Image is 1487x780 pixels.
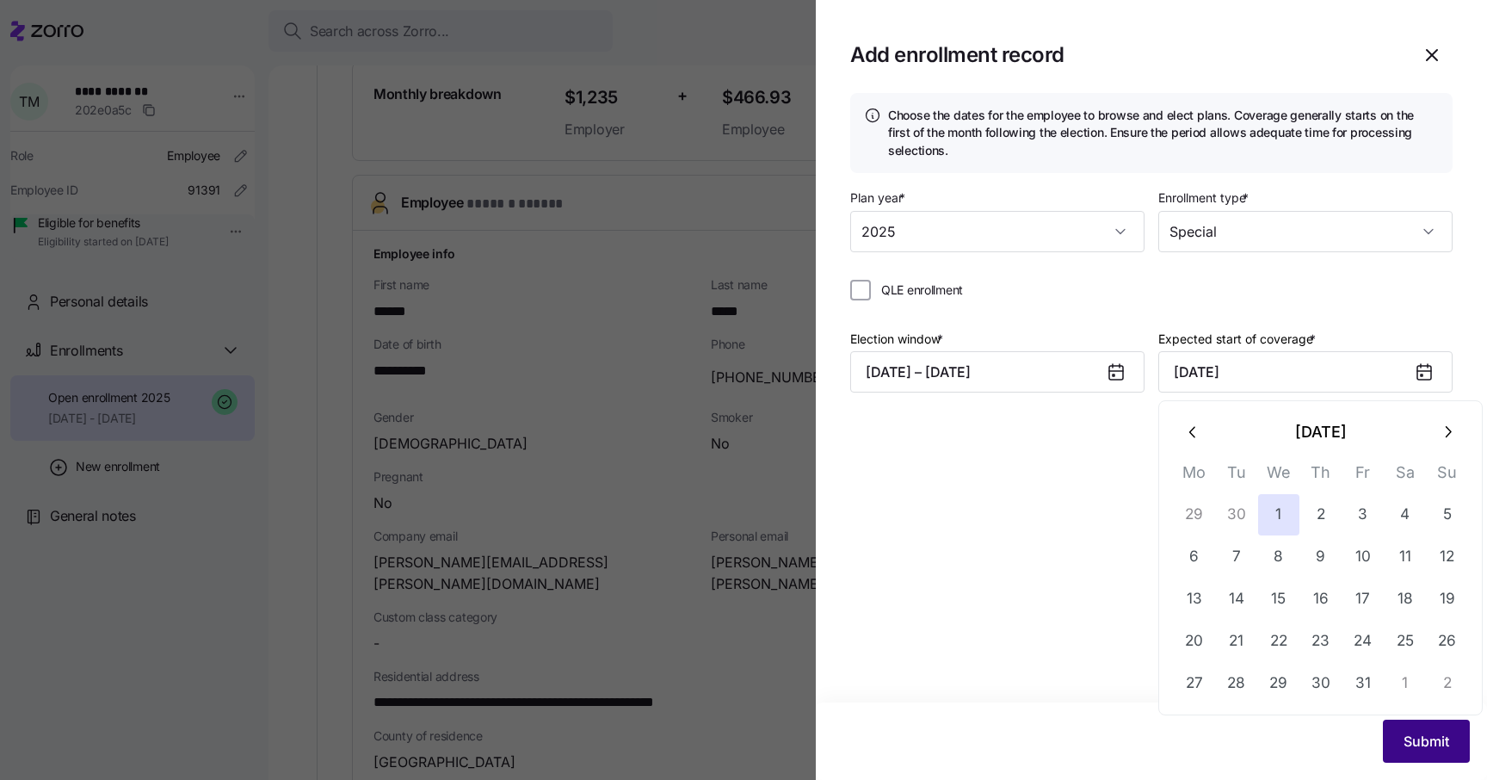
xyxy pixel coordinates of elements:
button: 19 October 2025 [1427,579,1468,620]
button: 26 October 2025 [1427,621,1468,662]
button: 31 October 2025 [1342,663,1384,704]
th: Su [1426,460,1468,493]
h1: Add enrollment record [850,41,1398,68]
button: 10 October 2025 [1342,536,1384,578]
button: 1 October 2025 [1258,494,1299,535]
button: 30 September 2025 [1216,494,1257,535]
button: 14 October 2025 [1216,579,1257,620]
span: Submit [1404,731,1449,752]
button: 27 October 2025 [1174,663,1215,704]
label: Enrollment type [1158,189,1252,207]
button: 23 October 2025 [1300,621,1342,662]
button: 20 October 2025 [1174,621,1215,662]
button: 12 October 2025 [1427,536,1468,578]
th: Sa [1384,460,1426,493]
button: [DATE] [1214,412,1427,453]
button: 5 October 2025 [1427,494,1468,535]
button: 6 October 2025 [1174,536,1215,578]
th: Mo [1173,460,1215,493]
button: 13 October 2025 [1174,579,1215,620]
button: 1 November 2025 [1385,663,1426,704]
button: 4 October 2025 [1385,494,1426,535]
button: 25 October 2025 [1385,621,1426,662]
label: Plan year [850,189,909,207]
button: Submit [1383,720,1470,763]
th: Tu [1215,460,1257,493]
th: We [1257,460,1299,493]
h4: Choose the dates for the employee to browse and elect plans. Coverage generally starts on the fir... [888,107,1439,159]
span: QLE enrollment [881,282,963,299]
button: 11 October 2025 [1385,536,1426,578]
button: 16 October 2025 [1300,579,1342,620]
button: 15 October 2025 [1258,579,1299,620]
button: [DATE] – [DATE] [850,351,1145,393]
label: Expected start of coverage [1158,330,1319,349]
th: Fr [1342,460,1384,493]
button: 29 September 2025 [1174,494,1215,535]
button: 3 October 2025 [1342,494,1384,535]
button: 22 October 2025 [1258,621,1299,662]
button: 7 October 2025 [1216,536,1257,578]
button: 2 November 2025 [1427,663,1468,704]
button: 17 October 2025 [1342,579,1384,620]
button: 21 October 2025 [1216,621,1257,662]
th: Th [1299,460,1342,493]
button: 29 October 2025 [1258,663,1299,704]
button: 18 October 2025 [1385,579,1426,620]
button: 8 October 2025 [1258,536,1299,578]
label: Election window [850,330,947,349]
input: MM/DD/YYYY [1158,351,1453,393]
button: 30 October 2025 [1300,663,1342,704]
input: Enrollment type [1158,211,1453,252]
button: 28 October 2025 [1216,663,1257,704]
button: 2 October 2025 [1300,494,1342,535]
button: 9 October 2025 [1300,536,1342,578]
button: 24 October 2025 [1342,621,1384,662]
